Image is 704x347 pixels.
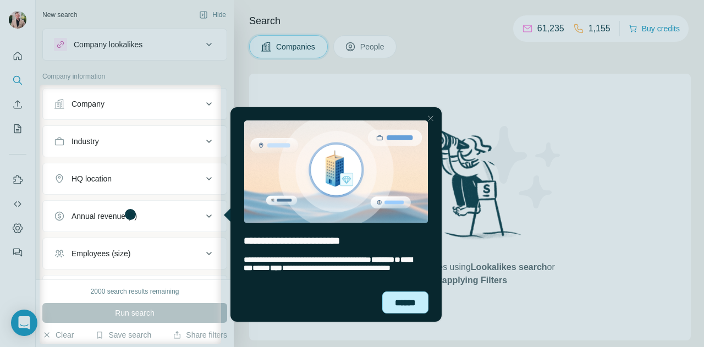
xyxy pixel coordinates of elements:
[173,329,227,340] button: Share filters
[71,173,112,184] div: HQ location
[221,105,444,324] iframe: Tooltip
[43,166,227,192] button: HQ location
[71,136,99,147] div: Industry
[71,248,130,259] div: Employees (size)
[42,329,74,340] button: Clear
[43,278,227,304] button: Technologies
[43,240,227,267] button: Employees (size)
[91,287,179,296] div: 2000 search results remaining
[43,203,227,229] button: Annual revenue ($)
[43,128,227,155] button: Industry
[71,98,105,109] div: Company
[95,329,151,340] button: Save search
[71,211,137,222] div: Annual revenue ($)
[43,91,227,117] button: Company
